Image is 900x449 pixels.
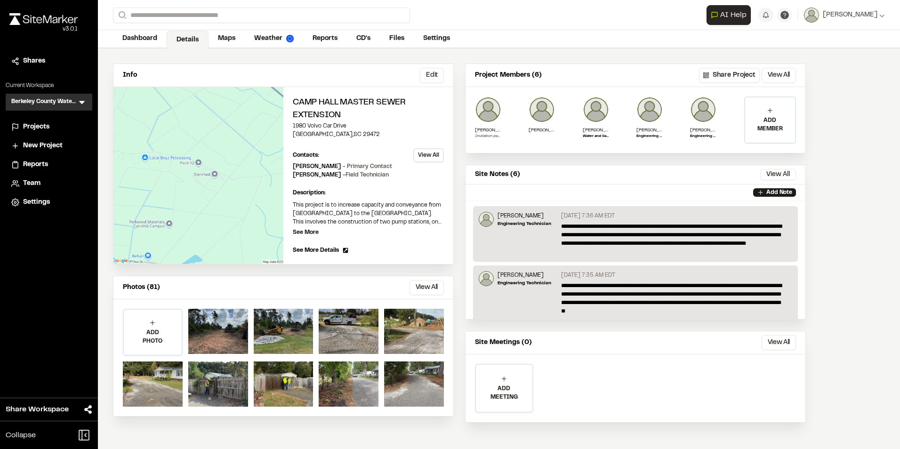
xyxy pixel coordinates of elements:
[23,122,49,132] span: Projects
[293,201,444,226] p: This project is to increase capacity and conveyance from [GEOGRAPHIC_DATA] to the [GEOGRAPHIC_DAT...
[293,122,444,130] p: 1980 Volvo Car Drive
[6,81,92,90] p: Current Workspace
[293,96,444,122] h2: Camp Hall Master Sewer Extension
[347,30,380,48] a: CD's
[707,5,751,25] button: Open AI Assistant
[766,188,792,197] p: Add Note
[690,134,716,139] p: Engineering Superintendent
[414,30,459,48] a: Settings
[11,160,87,170] a: Reports
[760,169,796,180] button: View All
[11,122,87,132] a: Projects
[636,96,663,123] img: Josh Cooper
[561,212,615,220] p: [DATE] 7:36 AM EDT
[690,96,716,123] img: James A. Fisk
[410,280,444,295] button: View All
[475,70,542,80] p: Project Members (6)
[479,271,494,286] img: Micah Trembath
[707,5,755,25] div: Open AI Assistant
[23,141,63,151] span: New Project
[498,271,551,280] p: [PERSON_NAME]
[498,220,551,227] p: Engineering Technician
[479,212,494,227] img: Micah Trembath
[113,30,167,48] a: Dashboard
[23,56,45,66] span: Shares
[11,56,87,66] a: Shares
[475,169,520,180] p: Site Notes (6)
[720,9,747,21] span: AI Help
[529,127,555,134] p: [PERSON_NAME]
[6,404,69,415] span: Share Workspace
[124,329,182,345] p: ADD PHOTO
[476,385,532,401] p: ADD MEETING
[6,430,36,441] span: Collapse
[209,30,245,48] a: Maps
[123,70,137,80] p: Info
[475,96,501,123] img: user_empty.png
[475,127,501,134] p: [PERSON_NAME][EMAIL_ADDRESS][DOMAIN_NAME]
[380,30,414,48] a: Files
[823,10,877,20] span: [PERSON_NAME]
[804,8,819,23] img: User
[583,127,609,134] p: [PERSON_NAME]
[690,127,716,134] p: [PERSON_NAME]
[293,171,389,179] p: [PERSON_NAME]
[529,96,555,123] img: Andrew Nethery
[583,134,609,139] p: Water and Sanitation Director
[583,96,609,123] img: Jimmy Crepeau
[23,178,40,189] span: Team
[11,97,77,107] h3: Berkeley County Water & Sewer
[745,116,795,133] p: ADD MEMBER
[9,25,78,33] div: Oh geez...please don't...
[11,141,87,151] a: New Project
[123,282,160,293] p: Photos (81)
[23,160,48,170] span: Reports
[286,35,294,42] img: precipai.png
[475,134,501,139] p: Invitation pending
[9,13,78,25] img: rebrand.png
[762,335,796,350] button: View All
[413,148,444,162] button: View All
[11,197,87,208] a: Settings
[762,68,796,83] button: View All
[343,164,392,169] span: - Primary Contact
[561,271,615,280] p: [DATE] 7:35 AM EDT
[636,127,663,134] p: [PERSON_NAME]
[293,130,444,139] p: [GEOGRAPHIC_DATA] , SC 29472
[303,30,347,48] a: Reports
[343,173,389,177] span: - Field Technician
[11,178,87,189] a: Team
[23,197,50,208] span: Settings
[293,151,319,160] p: Contacts:
[293,189,444,197] p: Description:
[636,134,663,139] p: Engineering Manager
[498,280,551,287] p: Engineering Technician
[498,212,551,220] p: [PERSON_NAME]
[293,246,339,255] span: See More Details
[293,228,319,237] p: See More
[245,30,303,48] a: Weather
[699,68,760,83] button: Share Project
[475,337,532,348] p: Site Meetings (0)
[167,31,209,48] a: Details
[804,8,885,23] button: [PERSON_NAME]
[293,162,392,171] p: [PERSON_NAME]
[113,8,130,23] button: Search
[420,68,444,83] button: Edit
